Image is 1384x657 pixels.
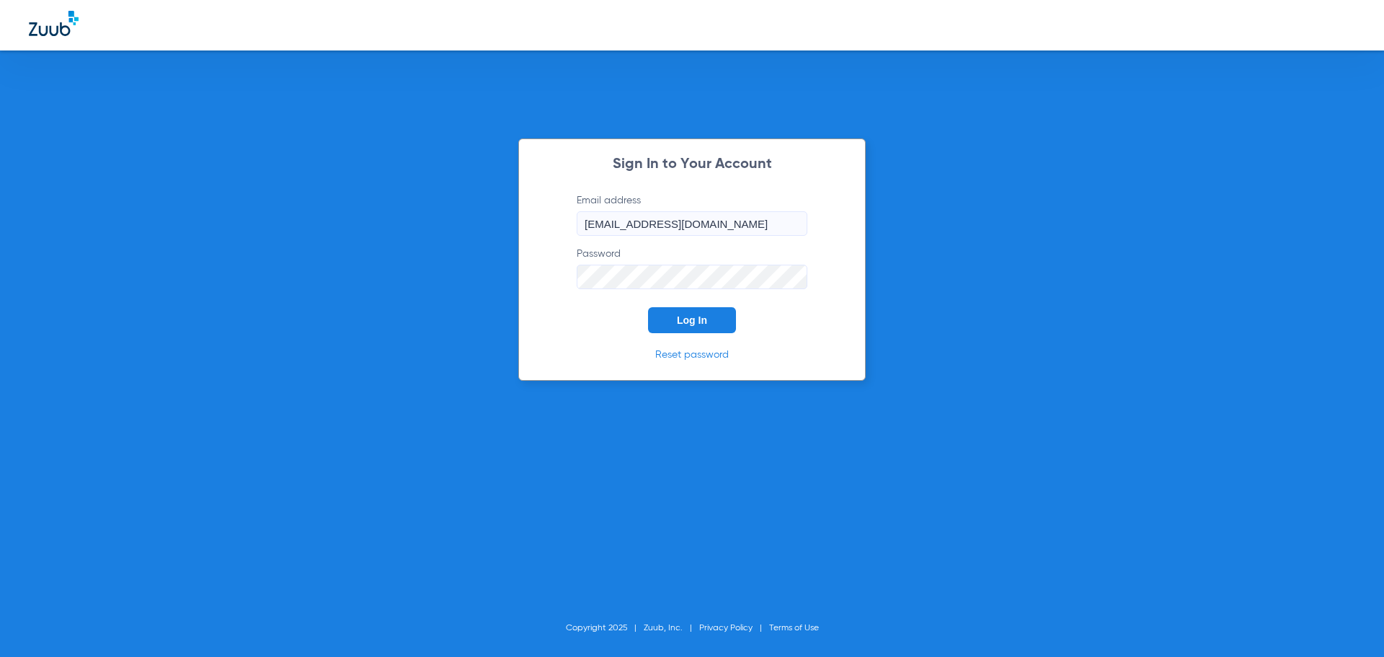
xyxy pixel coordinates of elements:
[644,621,699,635] li: Zuub, Inc.
[1312,588,1384,657] iframe: Chat Widget
[577,211,807,236] input: Email address
[655,350,729,360] a: Reset password
[577,247,807,289] label: Password
[677,314,707,326] span: Log In
[699,624,753,632] a: Privacy Policy
[29,11,79,36] img: Zuub Logo
[769,624,819,632] a: Terms of Use
[577,265,807,289] input: Password
[566,621,644,635] li: Copyright 2025
[555,157,829,172] h2: Sign In to Your Account
[577,193,807,236] label: Email address
[648,307,736,333] button: Log In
